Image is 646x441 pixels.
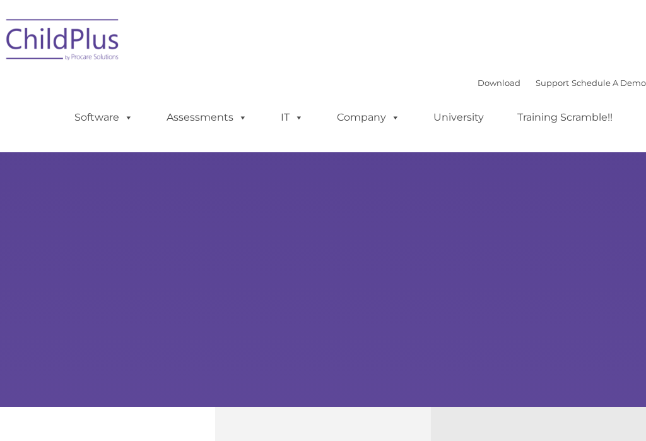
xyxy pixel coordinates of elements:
[478,78,520,88] a: Download
[478,78,646,88] font: |
[62,105,146,130] a: Software
[324,105,413,130] a: Company
[268,105,316,130] a: IT
[536,78,569,88] a: Support
[154,105,260,130] a: Assessments
[505,105,625,130] a: Training Scramble!!
[572,78,646,88] a: Schedule A Demo
[421,105,496,130] a: University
